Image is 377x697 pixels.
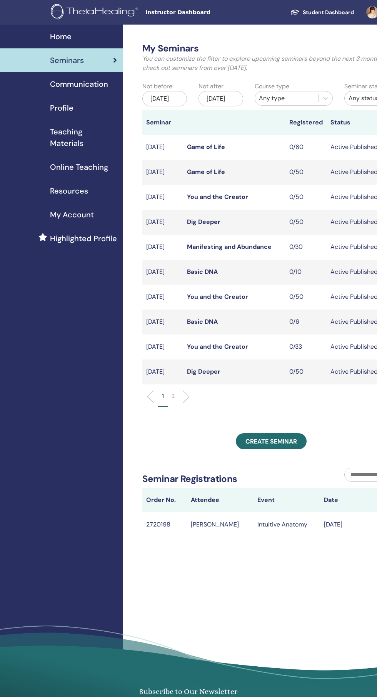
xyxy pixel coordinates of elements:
p: 1 [162,392,164,400]
td: [DATE] [142,135,183,160]
label: Course type [255,82,289,91]
td: 0/6 [285,310,326,334]
a: Create seminar [236,433,307,449]
td: [DATE] [142,334,183,359]
a: Basic DNA [187,268,218,276]
span: Online Teaching [50,161,108,173]
img: logo.png [51,4,141,21]
h2: Seminar Registrations [142,473,237,485]
a: You and the Creator [187,193,248,201]
td: 0/50 [285,285,326,310]
td: [DATE] [142,160,183,185]
span: Profile [50,102,73,114]
a: Game of Life [187,143,225,151]
td: [DATE] [142,260,183,285]
span: Communication [50,78,108,90]
div: [DATE] [142,91,187,106]
td: [DATE] [142,210,183,235]
div: Any type [259,94,314,103]
td: [DATE] [142,285,183,310]
a: Manifesting and Abundance [187,243,272,251]
span: Teaching Materials [50,126,117,149]
td: 0/50 [285,185,326,210]
td: 0/50 [285,160,326,185]
a: Dig Deeper [187,368,220,376]
th: Seminar [142,110,183,135]
span: Highlighted Profile [50,233,117,244]
div: [DATE] [199,91,243,106]
td: 2720198 [142,512,187,537]
td: 0/50 [285,359,326,384]
a: Student Dashboard [284,5,360,20]
img: graduation-cap-white.svg [290,9,300,15]
td: [DATE] [142,310,183,334]
span: Instructor Dashboard [145,8,261,17]
h4: Subscribe to Our Newsletter [100,687,277,696]
td: Intuitive Anatomy [254,512,320,537]
a: You and the Creator [187,293,248,301]
a: Basic DNA [187,318,218,326]
p: 2 [172,392,175,400]
label: Not after [199,82,224,91]
td: 0/30 [285,235,326,260]
a: You and the Creator [187,343,248,351]
td: 0/60 [285,135,326,160]
td: [PERSON_NAME] [187,512,254,537]
td: [DATE] [142,359,183,384]
th: Order No. [142,488,187,512]
th: Event [254,488,320,512]
label: Not before [142,82,172,91]
td: 0/50 [285,210,326,235]
a: Dig Deeper [187,218,220,226]
td: [DATE] [142,185,183,210]
td: [DATE] [142,235,183,260]
span: My Account [50,209,94,220]
span: Resources [50,185,88,197]
span: Seminars [50,55,84,66]
span: Create seminar [245,437,297,445]
th: Attendee [187,488,254,512]
th: Registered [285,110,326,135]
a: Game of Life [187,168,225,176]
td: 0/10 [285,260,326,285]
td: 0/33 [285,334,326,359]
span: Home [50,31,72,42]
